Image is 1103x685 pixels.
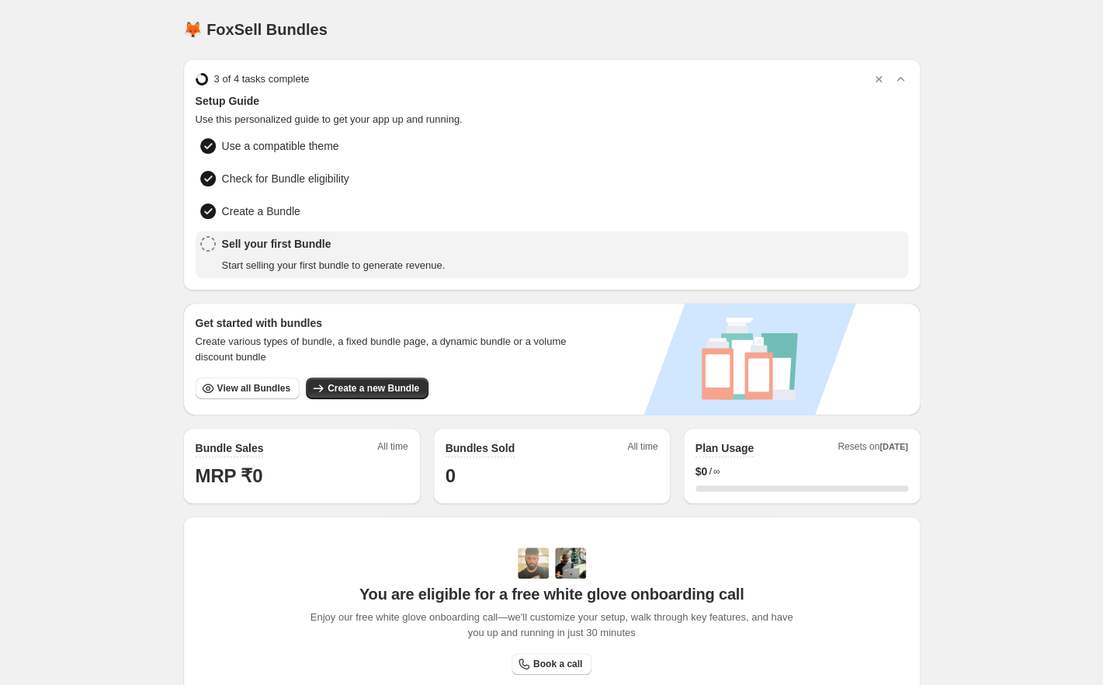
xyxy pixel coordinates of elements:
[695,464,908,479] div: /
[518,548,549,579] img: Adi
[196,464,408,489] h1: MRP ₹0
[222,138,339,154] span: Use a compatible theme
[222,258,446,273] span: Start selling your first bundle to generate revenue.
[196,112,908,127] span: Use this personalized guide to get your app up and running.
[222,236,446,252] span: Sell your first Bundle
[217,382,290,395] span: View all Bundles
[328,382,419,395] span: Create a new Bundle
[695,440,754,456] h2: Plan Usage
[555,548,586,579] img: Prakhar
[183,20,328,39] h1: 🦊 FoxSell Bundles
[879,442,907,451] span: [DATE]
[222,203,300,219] span: Create a Bundle
[196,440,264,456] h2: Bundle Sales
[627,440,657,457] span: All time
[377,440,408,457] span: All time
[214,71,310,87] span: 3 of 4 tasks complete
[533,658,582,670] span: Book a call
[838,440,908,457] span: Resets on
[196,377,300,399] button: View all Bundles
[512,653,591,675] a: Book a call
[446,464,658,489] h1: 0
[306,377,428,399] button: Create a new Bundle
[196,93,908,109] span: Setup Guide
[222,171,349,186] span: Check for Bundle eligibility
[713,465,720,478] span: ∞
[695,464,708,479] span: $ 0
[302,610,801,641] span: Enjoy our free white glove onboarding call—we'll customize your setup, walk through key features,...
[196,315,581,331] h3: Get started with bundles
[446,440,515,456] h2: Bundles Sold
[196,334,581,365] span: Create various types of bundle, a fixed bundle page, a dynamic bundle or a volume discount bundle
[359,585,744,603] span: You are eligible for a free white glove onboarding call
